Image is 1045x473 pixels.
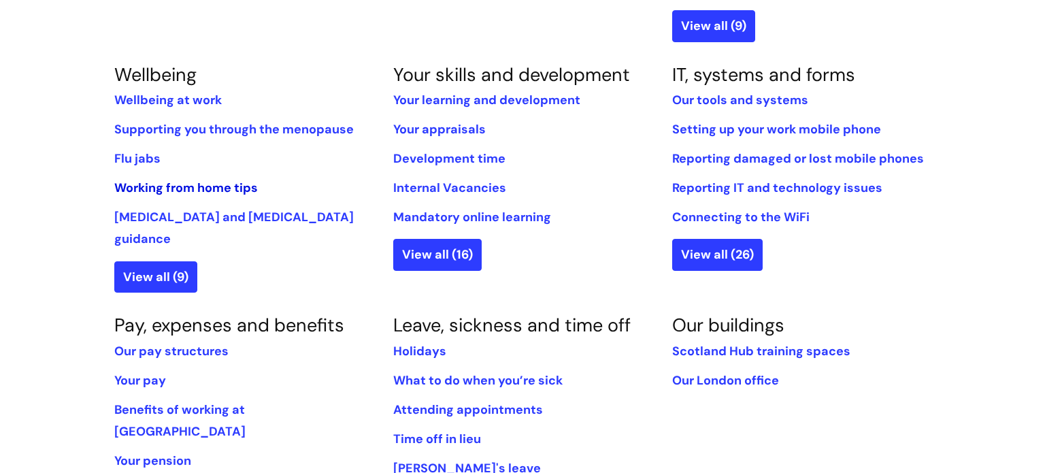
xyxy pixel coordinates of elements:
a: Scotland Hub training spaces [672,343,850,359]
a: Mandatory online learning [393,209,551,225]
a: Your learning and development [393,92,580,108]
a: Leave, sickness and time off [393,313,631,337]
a: IT, systems and forms [672,63,855,86]
a: Our tools and systems [672,92,808,108]
a: View all (9) [672,10,755,42]
a: What to do when you’re sick [393,372,563,389]
a: Your skills and development [393,63,630,86]
a: Supporting you through the menopause [114,121,354,137]
a: Time off in lieu [393,431,481,447]
a: [MEDICAL_DATA] and [MEDICAL_DATA] guidance [114,209,354,247]
a: View all (9) [114,261,197,293]
a: Wellbeing at work [114,92,222,108]
a: Working from home tips [114,180,258,196]
a: Flu jabs [114,150,161,167]
a: Our buildings [672,313,784,337]
a: Development time [393,150,505,167]
a: View all (26) [672,239,763,270]
a: Pay, expenses and benefits [114,313,344,337]
a: Your pension [114,453,191,469]
a: View all (16) [393,239,482,270]
a: Internal Vacancies [393,180,506,196]
a: Holidays [393,343,446,359]
a: Attending appointments [393,402,543,418]
a: Reporting damaged or lost mobile phones [672,150,924,167]
a: Setting up your work mobile phone [672,121,881,137]
a: Wellbeing [114,63,197,86]
a: Your pay [114,372,166,389]
a: Our pay structures [114,343,229,359]
a: Our London office [672,372,779,389]
a: Reporting IT and technology issues [672,180,882,196]
a: Your appraisals [393,121,486,137]
a: Benefits of working at [GEOGRAPHIC_DATA] [114,402,246,440]
a: Connecting to the WiFi [672,209,810,225]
